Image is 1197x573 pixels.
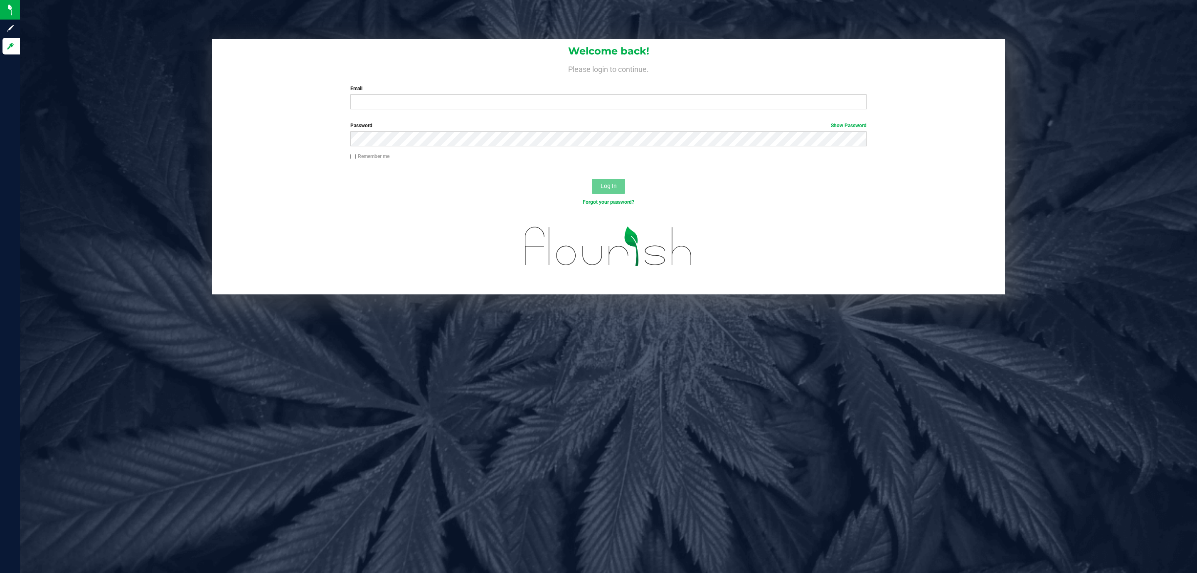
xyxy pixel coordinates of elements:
[350,154,356,160] input: Remember me
[212,63,1005,73] h4: Please login to continue.
[350,123,372,128] span: Password
[6,42,15,50] inline-svg: Log in
[583,199,634,205] a: Forgot your password?
[6,24,15,32] inline-svg: Sign up
[510,215,708,278] img: flourish_logo.svg
[831,123,867,128] a: Show Password
[212,46,1005,57] h1: Welcome back!
[350,85,867,92] label: Email
[601,183,617,189] span: Log In
[350,153,389,160] label: Remember me
[592,179,625,194] button: Log In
